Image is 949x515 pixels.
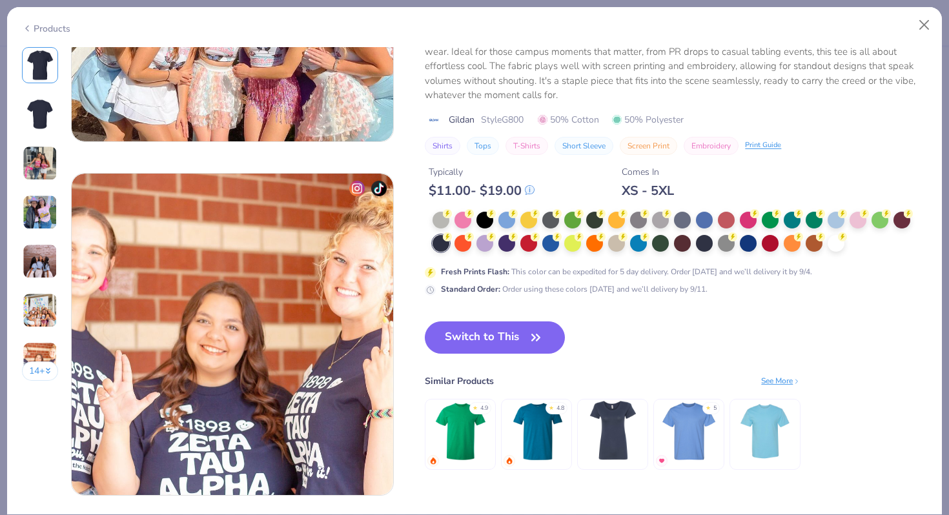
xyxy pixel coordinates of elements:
[505,137,548,155] button: T-Shirts
[441,283,708,295] div: Order using these colors [DATE] and we’ll delivery by 9/11.
[349,181,365,196] img: insta-icon.png
[467,137,499,155] button: Tops
[23,244,57,279] img: User generated content
[658,457,666,465] img: MostFav.gif
[22,22,70,35] div: Products
[429,183,535,199] div: $ 11.00 - $ 19.00
[23,293,57,328] img: User generated content
[480,404,488,413] div: 4.9
[23,146,57,181] img: User generated content
[449,113,474,126] span: Gildan
[481,113,524,126] span: Style G800
[505,457,513,465] img: trending.gif
[745,140,781,151] div: Print Guide
[23,342,57,377] img: User generated content
[735,401,796,462] img: Hanes Men's 6.1 Oz. Tagless T-Shirt
[582,401,644,462] img: Next Level Ladies' Ideal T-Shirt
[441,284,500,294] strong: Standard Order :
[612,113,684,126] span: 50% Polyester
[25,50,56,81] img: Front
[371,181,387,196] img: tiktok-icon.png
[72,174,393,495] img: 5d67d485-ecd8-4640-ae19-592ceb90c760
[425,115,442,125] img: brand logo
[23,195,57,230] img: User generated content
[706,404,711,409] div: ★
[912,13,937,37] button: Close
[658,401,720,462] img: Hanes Unisex 5.2 oz., 50/50 Ecosmart T-Shirt
[622,165,674,179] div: Comes In
[25,99,56,130] img: Back
[425,137,460,155] button: Shirts
[620,137,677,155] button: Screen Print
[425,15,927,103] div: [PERSON_NAME]'s Adult 5.5 Oz. 50/50 T-Shirt is where comfort meets classic style. With a perfect ...
[430,401,491,462] img: Gildan Adult Ultra Cotton 6 Oz. T-Shirt
[425,374,494,388] div: Similar Products
[556,404,564,413] div: 4.8
[761,375,801,387] div: See More
[713,404,717,413] div: 5
[555,137,613,155] button: Short Sleeve
[549,404,554,409] div: ★
[506,401,567,462] img: Gildan Adult Softstyle 4.5 Oz. T-Shirt
[425,321,565,354] button: Switch to This
[22,361,59,381] button: 14+
[441,267,509,277] strong: Fresh Prints Flash :
[429,457,437,465] img: trending.gif
[684,137,739,155] button: Embroidery
[429,165,535,179] div: Typically
[538,113,599,126] span: 50% Cotton
[473,404,478,409] div: ★
[622,183,674,199] div: XS - 5XL
[441,266,812,278] div: This color can be expedited for 5 day delivery. Order [DATE] and we’ll delivery it by 9/4.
